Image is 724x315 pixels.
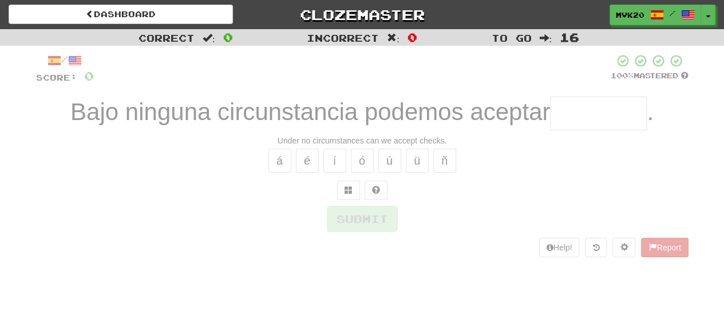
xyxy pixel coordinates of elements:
[585,238,607,257] button: Round history (alt+y)
[647,98,654,125] span: .
[491,32,531,43] span: To go
[408,30,417,44] span: 0
[433,149,456,173] button: ñ
[250,5,474,25] a: Clozemaster
[560,30,579,44] span: 16
[611,71,634,80] span: 100 %
[323,149,346,173] button: í
[387,33,399,43] span: :
[351,149,374,173] button: ó
[327,206,398,232] button: Submit
[36,73,77,82] span: Score:
[670,9,675,17] span: /
[406,149,429,173] button: ü
[539,238,580,257] button: Help!
[337,181,360,200] button: Switch sentence to multiple choice alt+p
[223,30,233,44] span: 0
[203,33,215,43] span: :
[296,149,319,173] button: é
[641,238,688,257] button: Report
[9,5,233,24] a: Dashboard
[36,54,94,68] div: /
[70,98,550,125] span: Bajo ninguna circunstancia podemos aceptar
[307,32,379,43] span: Incorrect
[611,71,689,81] div: Mastered
[365,181,387,200] button: Single letter hint - you only get 1 per sentence and score half the points! alt+h
[84,69,94,83] span: 0
[139,32,195,43] span: Correct
[610,5,701,25] a: mvk20 /
[378,149,401,173] button: ú
[539,33,552,43] span: :
[616,10,644,20] span: mvk20
[36,135,689,146] div: Under no circumstances can we accept checks.
[268,149,291,173] button: á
